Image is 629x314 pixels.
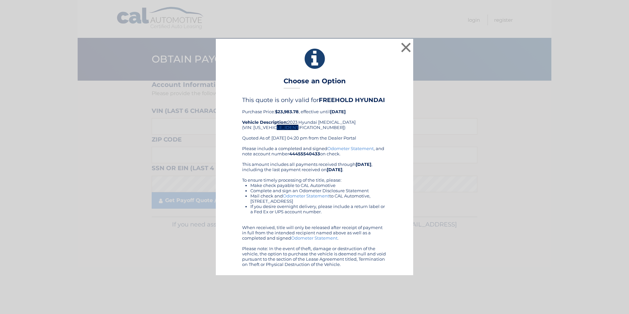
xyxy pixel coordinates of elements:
b: FREEHOLD HYUNDAI [319,96,385,104]
b: [DATE] [327,167,342,172]
a: Odometer Statement [291,235,338,241]
div: Please include a completed and signed , and note account number on check. This amount includes al... [242,146,387,267]
button: × [399,41,413,54]
li: Complete and sign an Odometer Disclosure Statement [250,188,387,193]
b: [DATE] [356,162,371,167]
li: If you desire overnight delivery, please include a return label or a Fed Ex or UPS account number. [250,204,387,214]
b: $23,983.78 [275,109,299,114]
a: Odometer Statement [327,146,374,151]
a: Odometer Statement [283,193,329,198]
div: Purchase Price: , effective until 2023 Hyundai [MEDICAL_DATA] (VIN: [US_VEHICLE_IDENTIFICATION_NU... [242,96,387,146]
li: Mail check and to CAL Automotive, [STREET_ADDRESS] [250,193,387,204]
h3: Choose an Option [284,77,346,89]
b: [DATE] [330,109,346,114]
h4: This quote is only valid for [242,96,387,104]
strong: Vehicle Description: [242,119,288,125]
b: 44455540433 [289,151,320,156]
li: Make check payable to CAL Automotive [250,183,387,188]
